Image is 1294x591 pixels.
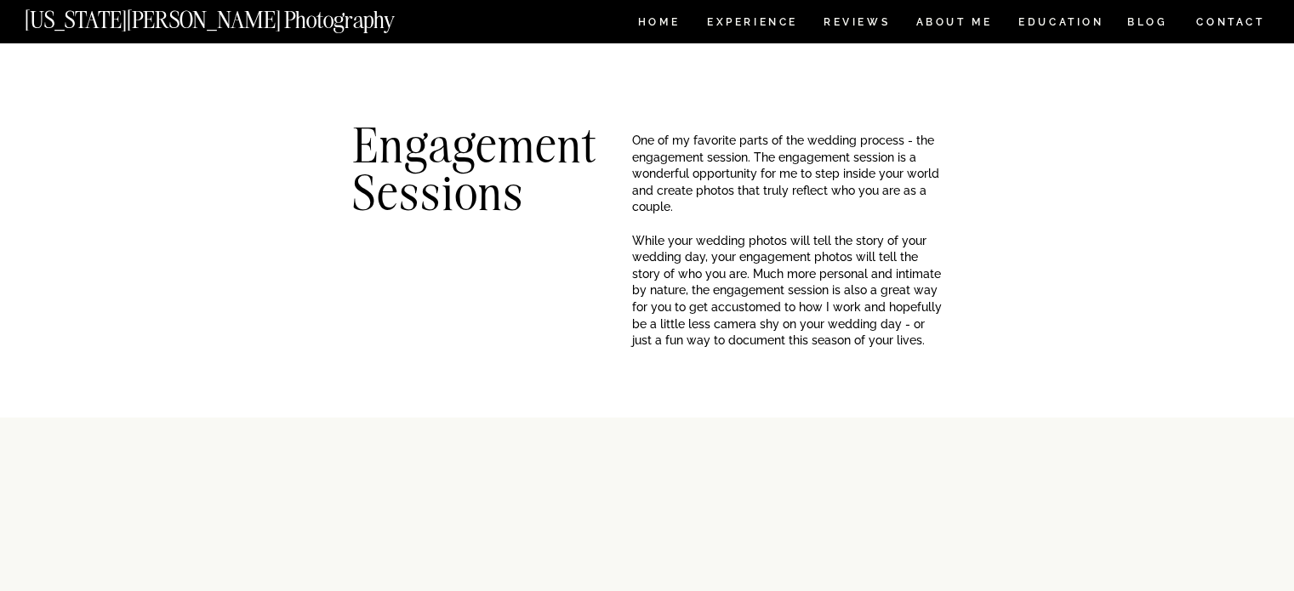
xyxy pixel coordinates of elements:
a: CONTACT [1195,13,1266,31]
a: Experience [707,17,796,31]
a: [US_STATE][PERSON_NAME] Photography [25,9,452,23]
a: EDUCATION [1017,17,1106,31]
h1: Engagement Sessions [353,122,606,196]
a: ABOUT ME [915,17,993,31]
a: HOME [635,17,683,31]
a: BLOG [1127,17,1168,31]
p: One of my favorite parts of the wedding process - the engagement session. The engagement session ... [632,133,943,266]
a: REVIEWS [824,17,887,31]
